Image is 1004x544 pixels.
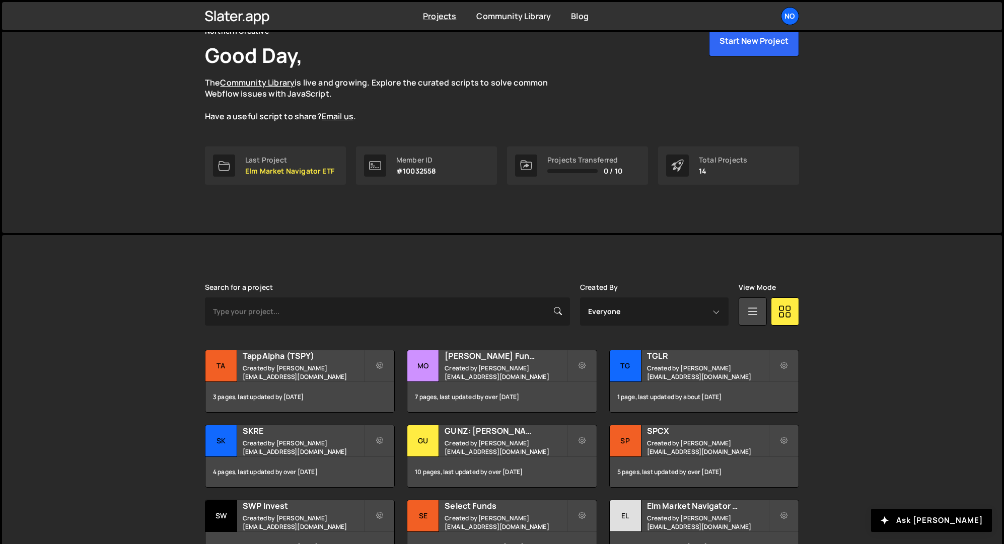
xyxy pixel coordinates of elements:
[220,77,295,88] a: Community Library
[709,25,799,56] button: Start New Project
[205,500,237,532] div: SW
[243,439,364,456] small: Created by [PERSON_NAME][EMAIL_ADDRESS][DOMAIN_NAME]
[205,457,394,487] div: 4 pages, last updated by over [DATE]
[243,514,364,531] small: Created by [PERSON_NAME][EMAIL_ADDRESS][DOMAIN_NAME]
[445,439,566,456] small: Created by [PERSON_NAME][EMAIL_ADDRESS][DOMAIN_NAME]
[547,156,622,164] div: Projects Transferred
[205,41,303,69] h1: Good Day,
[610,425,641,457] div: SP
[476,11,551,22] a: Community Library
[245,156,334,164] div: Last Project
[445,350,566,361] h2: [PERSON_NAME] Funds
[445,364,566,381] small: Created by [PERSON_NAME][EMAIL_ADDRESS][DOMAIN_NAME]
[205,350,237,382] div: Ta
[445,425,566,436] h2: GUNZ: [PERSON_NAME] Capital Self Defense Index ETF
[407,500,439,532] div: Se
[647,364,768,381] small: Created by [PERSON_NAME][EMAIL_ADDRESS][DOMAIN_NAME]
[205,77,567,122] p: The is live and growing. Explore the curated scripts to solve common Webflow issues with JavaScri...
[580,283,618,291] label: Created By
[610,500,641,532] div: El
[205,382,394,412] div: 3 pages, last updated by [DATE]
[609,350,799,413] a: TG TGLR Created by [PERSON_NAME][EMAIL_ADDRESS][DOMAIN_NAME] 1 page, last updated by about [DATE]
[396,156,436,164] div: Member ID
[407,425,597,488] a: GU GUNZ: [PERSON_NAME] Capital Self Defense Index ETF Created by [PERSON_NAME][EMAIL_ADDRESS][DOM...
[407,425,439,457] div: GU
[610,457,799,487] div: 5 pages, last updated by over [DATE]
[407,350,439,382] div: Mo
[423,11,456,22] a: Projects
[647,514,768,531] small: Created by [PERSON_NAME][EMAIL_ADDRESS][DOMAIN_NAME]
[871,509,992,532] button: Ask [PERSON_NAME]
[243,500,364,511] h2: SWP Invest
[205,425,395,488] a: SK SKRE Created by [PERSON_NAME][EMAIL_ADDRESS][DOMAIN_NAME] 4 pages, last updated by over [DATE]
[699,156,747,164] div: Total Projects
[445,514,566,531] small: Created by [PERSON_NAME][EMAIL_ADDRESS][DOMAIN_NAME]
[407,382,596,412] div: 7 pages, last updated by over [DATE]
[205,146,346,185] a: Last Project Elm Market Navigator ETF
[610,350,641,382] div: TG
[609,425,799,488] a: SP SPCX Created by [PERSON_NAME][EMAIL_ADDRESS][DOMAIN_NAME] 5 pages, last updated by over [DATE]
[445,500,566,511] h2: Select Funds
[396,167,436,175] p: #10032558
[322,111,353,122] a: Email us
[407,350,597,413] a: Mo [PERSON_NAME] Funds Created by [PERSON_NAME][EMAIL_ADDRESS][DOMAIN_NAME] 7 pages, last updated...
[739,283,776,291] label: View Mode
[647,350,768,361] h2: TGLR
[647,439,768,456] small: Created by [PERSON_NAME][EMAIL_ADDRESS][DOMAIN_NAME]
[647,500,768,511] h2: Elm Market Navigator ETF
[610,382,799,412] div: 1 page, last updated by about [DATE]
[245,167,334,175] p: Elm Market Navigator ETF
[571,11,589,22] a: Blog
[205,350,395,413] a: Ta TappAlpha (TSPY) Created by [PERSON_NAME][EMAIL_ADDRESS][DOMAIN_NAME] 3 pages, last updated by...
[243,425,364,436] h2: SKRE
[407,457,596,487] div: 10 pages, last updated by over [DATE]
[243,364,364,381] small: Created by [PERSON_NAME][EMAIL_ADDRESS][DOMAIN_NAME]
[205,283,273,291] label: Search for a project
[205,297,570,326] input: Type your project...
[243,350,364,361] h2: TappAlpha (TSPY)
[647,425,768,436] h2: SPCX
[205,425,237,457] div: SK
[604,167,622,175] span: 0 / 10
[699,167,747,175] p: 14
[781,7,799,25] a: No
